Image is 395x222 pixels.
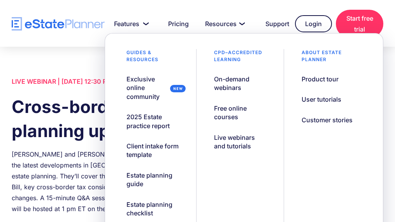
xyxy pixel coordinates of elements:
a: Client intake form template [117,138,188,163]
a: Product tour [292,71,348,87]
a: Start free trial [336,10,383,38]
div: Product tour [302,75,339,83]
a: home [12,17,105,31]
a: Login [295,15,332,32]
a: On-demand webinars [204,71,276,96]
div: CPD–accredited learning [204,49,276,67]
a: Estate planning checklist [117,196,188,222]
div: On-demand webinars [214,75,266,92]
a: Live webinars and tutorials [204,129,276,155]
div: [PERSON_NAME] and [PERSON_NAME] for a webinar on the latest developments in [GEOGRAPHIC_DATA]-Can... [12,149,186,214]
div: Customer stories [302,116,353,124]
div: 2025 Estate practice report [126,113,179,130]
div: Exclusive online community [126,75,165,101]
div: Live webinars and tutorials [214,133,266,151]
a: Estate planning guide [117,167,188,192]
a: 2025 Estate practice report [117,109,188,134]
div: LIVE WEBINAR | [DATE] 12:30 PM ET, 9:30 AM PT [12,76,186,87]
a: Features [105,16,155,32]
div: About estate planner [292,49,363,67]
div: Estate planning checklist [126,200,179,218]
a: Customer stories [292,112,362,128]
div: User tutorials [302,95,341,104]
a: Free online courses [204,100,276,125]
div: Estate planning guide [126,171,179,189]
a: User tutorials [292,91,351,107]
a: Support [256,16,291,32]
a: Exclusive online community [117,71,188,105]
a: Pricing [159,16,192,32]
div: Guides & resources [117,49,188,67]
a: Resources [196,16,252,32]
div: Free online courses [214,104,266,122]
h1: Cross-border estate planning updates [12,95,186,143]
div: Client intake form template [126,142,179,159]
